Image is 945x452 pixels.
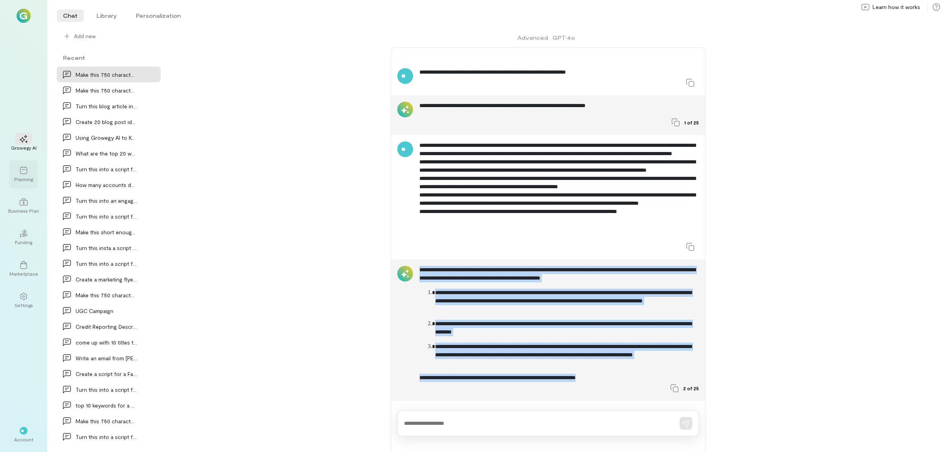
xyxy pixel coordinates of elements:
div: Turn this insta a script for an instagram reel:… [76,244,137,252]
span: Learn how it works [873,3,920,11]
div: Turn this blog article into a social media reel s… [76,102,137,110]
div: Make this short enough for a quarter page flyer:… [76,228,137,236]
div: Make this 750 characters or less and remove the e… [76,70,137,79]
a: Settings [9,286,38,315]
a: Growegy AI [9,129,38,157]
div: Turn this into a script for a facebook reel. Mak… [76,385,137,394]
div: Business Plan [8,207,39,214]
div: Using Growegy AI to Keep You Moving [76,133,137,142]
div: Make this 750 characters or less: Paying Before… [76,291,137,299]
a: Planning [9,160,38,189]
div: Account [14,436,33,443]
div: Create a marketing flyer for the company Re-Leash… [76,275,137,283]
li: Chat [57,9,84,22]
div: Settings [15,302,33,308]
div: Recent [57,54,161,62]
a: Business Plan [9,192,38,220]
div: Turn this into a script for an Instagram Reel: W… [76,212,137,220]
div: Create a script for a Facebook Reel. Make the sc… [76,370,137,378]
div: Write an email from [PERSON_NAME] Twist, Customer Success… [76,354,137,362]
div: Marketplace [9,270,38,277]
div: Growegy AI [11,144,37,151]
div: Turn this into an engaging script for a social me… [76,196,137,205]
div: How many accounts do I need to build a business c… [76,181,137,189]
span: Add new [74,32,154,40]
li: Library [90,9,123,22]
div: Planning [14,176,33,182]
span: 1 of 25 [684,119,699,126]
div: Create 20 blog post ideas for Growegy, Inc. (Grow… [76,118,137,126]
div: UGC Campaign [76,307,137,315]
div: Funding [15,239,32,245]
div: What are the top 20 ways small business owners ca… [76,149,137,157]
div: Turn this into a script for a compelling and educ… [76,433,137,441]
a: Funding [9,223,38,252]
li: Personalization [130,9,187,22]
span: 2 of 25 [683,385,699,391]
div: Turn this into a script for a facebook reel: Wha… [76,259,137,268]
a: Marketplace [9,255,38,283]
div: top 10 keywords for a mobile notary service [76,401,137,409]
div: come up with 10 titles that say: Journey Towards… [76,338,137,346]
div: Credit Reporting Descrepancies [76,322,137,331]
div: Make this 750 characters or less: [76,86,137,94]
div: Make this 750 characters or LESS: Big Shout-out… [76,417,137,425]
div: Turn this into a script for a facebook reel: Cur… [76,165,137,173]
